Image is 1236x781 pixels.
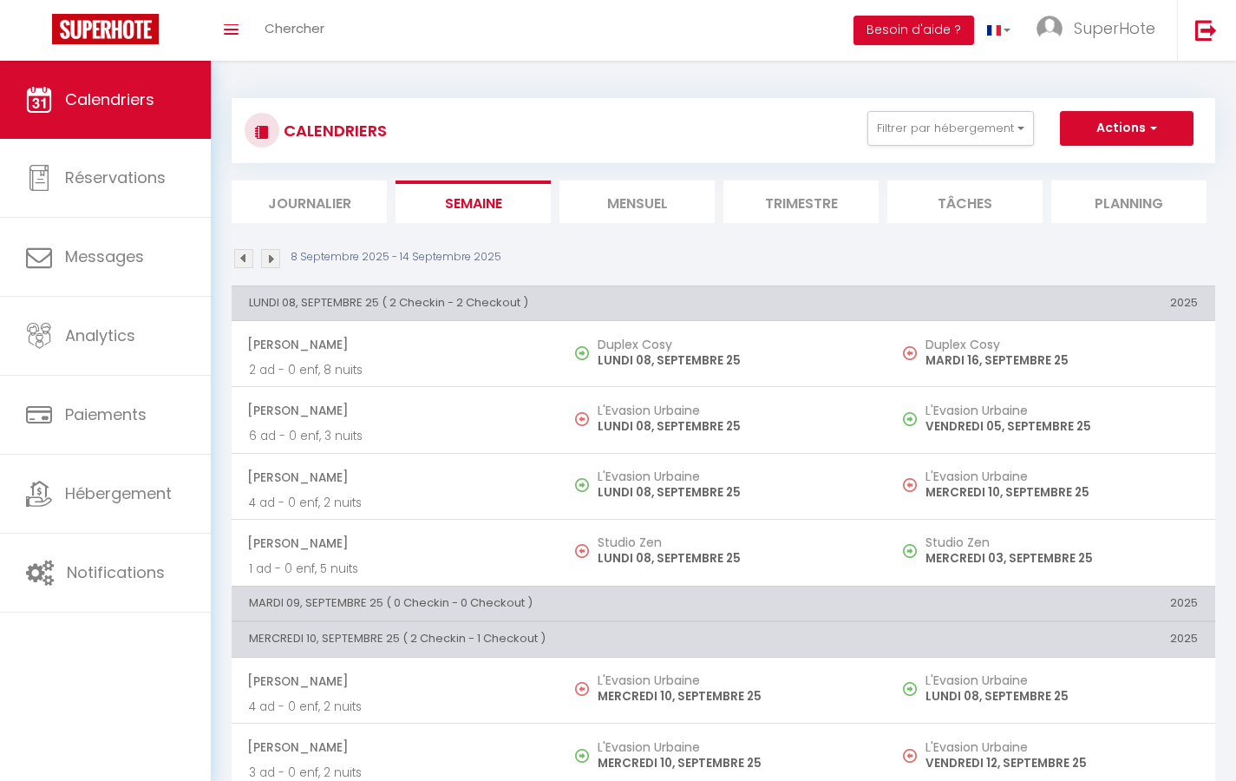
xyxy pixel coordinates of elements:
img: NO IMAGE [903,478,917,492]
span: Paiements [65,404,147,425]
span: SuperHote [1074,17,1155,39]
th: 2025 [887,622,1215,657]
p: MERCREDI 10, SEPTEMBRE 25 [598,754,870,772]
button: Besoin d'aide ? [853,16,974,45]
p: 6 ad - 0 enf, 3 nuits [249,427,542,445]
span: [PERSON_NAME] [247,527,542,560]
button: Actions [1060,111,1193,146]
span: Notifications [67,561,165,583]
th: LUNDI 08, SEPTEMBRE 25 ( 2 Checkin - 2 Checkout ) [232,285,887,320]
p: LUNDI 08, SEPTEMBRE 25 [925,687,1198,706]
li: Journalier [232,180,387,223]
button: Ouvrir le widget de chat LiveChat [14,7,66,59]
p: LUNDI 08, SEPTEMBRE 25 [598,549,870,568]
p: LUNDI 08, SEPTEMBRE 25 [598,417,870,436]
span: Analytics [65,325,135,346]
p: 1 ad - 0 enf, 5 nuits [249,560,542,578]
span: [PERSON_NAME] [247,394,542,427]
th: MERCREDI 10, SEPTEMBRE 25 ( 2 Checkin - 1 Checkout ) [232,622,887,657]
img: NO IMAGE [575,544,589,558]
h5: L'Evasion Urbaine [925,673,1198,687]
th: 2025 [887,586,1215,620]
li: Tâches [887,180,1043,223]
li: Planning [1051,180,1207,223]
p: MERCREDI 10, SEPTEMBRE 25 [925,483,1198,502]
th: 2025 [887,285,1215,320]
img: NO IMAGE [575,412,589,426]
img: logout [1195,19,1217,41]
h5: L'Evasion Urbaine [598,404,870,417]
img: Super Booking [52,14,159,44]
p: MARDI 16, SEPTEMBRE 25 [925,351,1198,370]
p: 4 ad - 0 enf, 2 nuits [249,698,542,716]
h5: Duplex Cosy [598,338,870,351]
img: NO IMAGE [903,544,917,558]
p: 2 ad - 0 enf, 8 nuits [249,361,542,379]
h5: L'Evasion Urbaine [925,404,1198,417]
li: Trimestre [723,180,879,223]
p: LUNDI 08, SEPTEMBRE 25 [598,351,870,370]
img: ... [1037,16,1063,42]
h5: L'Evasion Urbaine [598,469,870,483]
img: NO IMAGE [903,346,917,360]
button: Filtrer par hébergement [867,111,1034,146]
span: [PERSON_NAME] [247,461,542,494]
h5: Duplex Cosy [925,338,1198,351]
h5: L'Evasion Urbaine [925,740,1198,754]
h3: CALENDRIERS [279,111,387,150]
p: LUNDI 08, SEPTEMBRE 25 [598,483,870,502]
span: Hébergement [65,482,172,504]
li: Semaine [396,180,551,223]
span: Messages [65,246,144,267]
span: Réservations [65,167,166,188]
img: NO IMAGE [575,682,589,696]
span: [PERSON_NAME] [247,731,542,764]
span: Chercher [265,19,324,37]
h5: L'Evasion Urbaine [925,469,1198,483]
th: MARDI 09, SEPTEMBRE 25 ( 0 Checkin - 0 Checkout ) [232,586,887,620]
span: Calendriers [65,89,154,110]
p: MERCREDI 03, SEPTEMBRE 25 [925,549,1198,568]
img: NO IMAGE [903,749,917,763]
span: [PERSON_NAME] [247,328,542,361]
p: VENDREDI 05, SEPTEMBRE 25 [925,417,1198,436]
p: 4 ad - 0 enf, 2 nuits [249,494,542,512]
li: Mensuel [559,180,715,223]
span: [PERSON_NAME] [247,665,542,698]
p: VENDREDI 12, SEPTEMBRE 25 [925,754,1198,772]
p: 8 Septembre 2025 - 14 Septembre 2025 [291,249,501,266]
p: MERCREDI 10, SEPTEMBRE 25 [598,687,870,706]
img: NO IMAGE [903,682,917,696]
h5: L'Evasion Urbaine [598,740,870,754]
h5: L'Evasion Urbaine [598,673,870,687]
h5: Studio Zen [598,535,870,549]
h5: Studio Zen [925,535,1198,549]
img: NO IMAGE [903,412,917,426]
